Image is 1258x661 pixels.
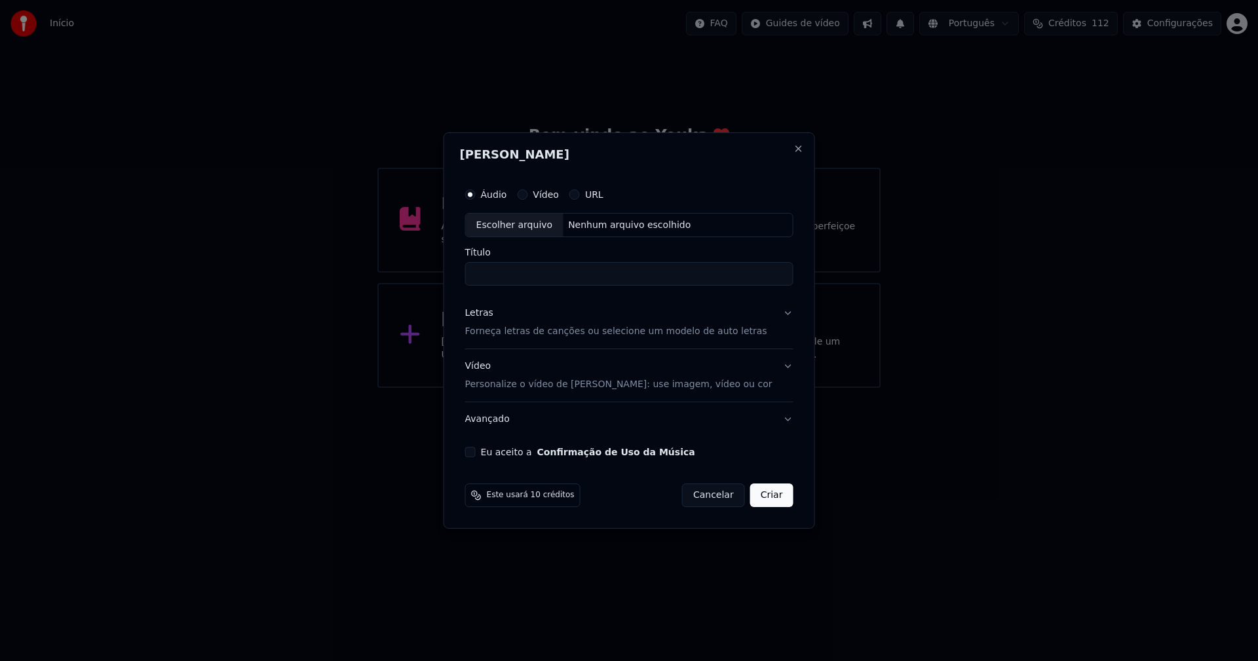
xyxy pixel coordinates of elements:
button: Avançado [465,402,793,436]
span: Este usará 10 créditos [487,490,575,500]
label: URL [585,190,603,199]
button: Criar [750,483,793,507]
button: Cancelar [682,483,745,507]
label: Áudio [481,190,507,199]
div: Escolher arquivo [466,214,563,237]
button: LetrasForneça letras de canções ou selecione um modelo de auto letras [465,297,793,349]
div: Vídeo [465,360,772,392]
label: Eu aceito a [481,447,695,457]
label: Título [465,248,793,257]
h2: [PERSON_NAME] [460,149,799,161]
button: VídeoPersonalize o vídeo de [PERSON_NAME]: use imagem, vídeo ou cor [465,350,793,402]
div: Letras [465,307,493,320]
p: Forneça letras de canções ou selecione um modelo de auto letras [465,326,767,339]
button: Eu aceito a [537,447,695,457]
p: Personalize o vídeo de [PERSON_NAME]: use imagem, vídeo ou cor [465,378,772,391]
div: Nenhum arquivo escolhido [563,219,696,232]
label: Vídeo [533,190,559,199]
